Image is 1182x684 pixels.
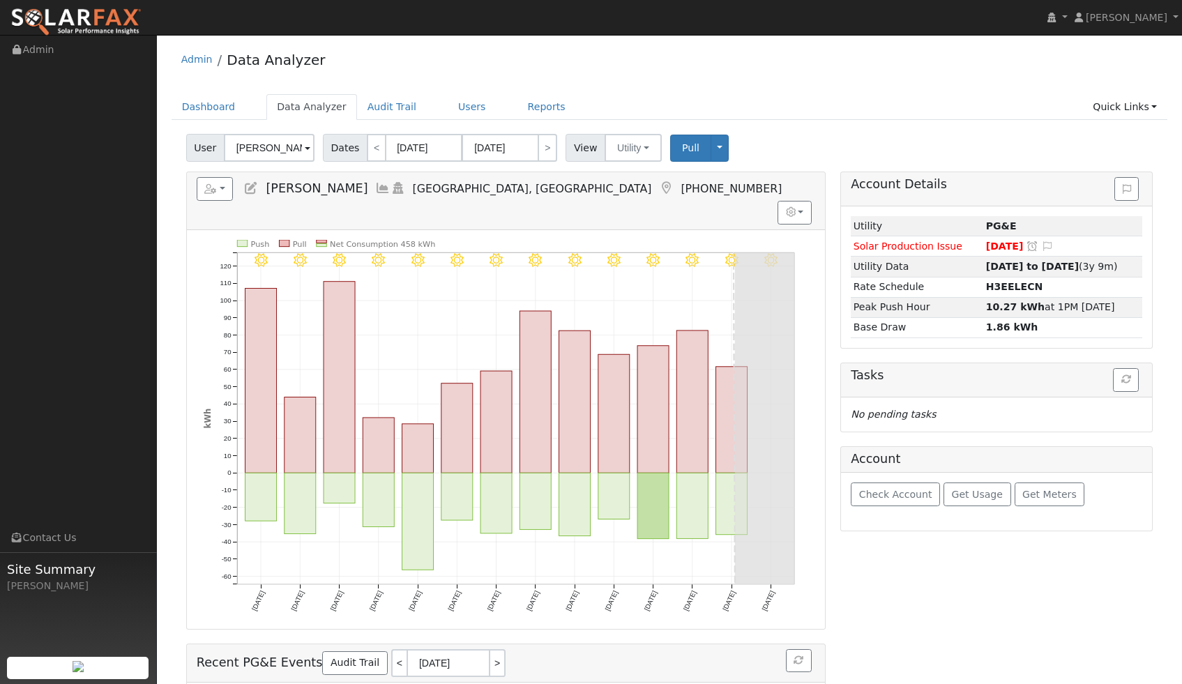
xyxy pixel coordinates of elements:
[323,134,368,162] span: Dates
[245,288,276,473] rect: onclick=""
[716,367,748,473] rect: onclick=""
[566,134,605,162] span: View
[368,590,384,612] text: [DATE]
[986,261,1118,272] span: (3y 9m)
[682,142,699,153] span: Pull
[682,590,698,612] text: [DATE]
[480,371,512,473] rect: onclick=""
[224,383,232,390] text: 50
[7,579,149,593] div: [PERSON_NAME]
[328,590,344,612] text: [DATE]
[250,240,269,249] text: Push
[285,397,316,473] rect: onclick=""
[220,279,231,287] text: 110
[529,253,543,266] i: 8/13 - MostlyClear
[490,253,503,266] i: 8/12 - Clear
[1022,489,1077,500] span: Get Meters
[172,94,246,120] a: Dashboard
[677,330,709,473] rect: onclick=""
[854,241,962,252] span: Solar Production Issue
[637,346,669,473] rect: onclick=""
[224,331,232,339] text: 80
[670,135,711,162] button: Pull
[564,590,580,612] text: [DATE]
[851,368,1142,383] h5: Tasks
[372,253,385,266] i: 8/09 - Clear
[721,590,737,612] text: [DATE]
[986,220,1017,231] strong: ID: 15179188, authorized: 10/11/24
[851,216,983,236] td: Utility
[10,8,142,37] img: SolarFax
[441,473,473,520] rect: onclick=""
[486,590,502,612] text: [DATE]
[243,181,259,195] a: Edit User (22471)
[851,277,983,297] td: Rate Schedule
[186,134,225,162] span: User
[224,417,232,425] text: 30
[851,409,936,420] i: No pending tasks
[1082,94,1167,120] a: Quick Links
[221,503,231,511] text: -20
[197,649,815,677] h5: Recent PG&E Events
[224,400,232,408] text: 40
[538,134,557,162] a: >
[181,54,213,65] a: Admin
[637,473,669,538] rect: onclick=""
[7,560,149,579] span: Site Summary
[1026,241,1038,252] a: Snooze this issue
[1015,482,1085,506] button: Get Meters
[367,134,386,162] a: <
[716,473,748,535] rect: onclick=""
[986,301,1045,312] strong: 10.27 kWh
[986,261,1079,272] strong: [DATE] to [DATE]
[224,348,232,356] text: 70
[333,253,346,266] i: 8/08 - Clear
[411,253,425,266] i: 8/10 - Clear
[224,452,232,459] text: 10
[480,473,512,533] rect: onclick=""
[986,281,1043,292] strong: K
[986,241,1024,252] span: [DATE]
[559,330,591,473] rect: onclick=""
[643,590,659,612] text: [DATE]
[944,482,1011,506] button: Get Usage
[402,473,434,570] rect: onclick=""
[221,538,231,546] text: -40
[851,297,983,317] td: Peak Push Hour
[607,253,621,266] i: 8/15 - Clear
[220,296,231,304] text: 100
[851,177,1142,192] h5: Account Details
[407,590,423,612] text: [DATE]
[761,590,777,612] text: [DATE]
[559,473,591,535] rect: onclick=""
[1114,177,1139,201] button: Issue History
[986,321,1038,333] strong: 1.86 kWh
[73,661,84,672] img: retrieve
[851,452,900,466] h5: Account
[285,473,316,533] rect: onclick=""
[293,240,307,249] text: Pull
[598,354,630,473] rect: onclick=""
[517,94,576,120] a: Reports
[391,649,407,677] a: <
[646,253,660,266] i: 8/16 - Clear
[266,94,357,120] a: Data Analyzer
[375,181,391,195] a: Multi-Series Graph
[568,253,582,266] i: 8/14 - MostlyClear
[266,181,368,195] span: [PERSON_NAME]
[254,253,267,266] i: 8/06 - Clear
[851,317,983,337] td: Base Draw
[786,649,812,673] button: Refresh
[289,590,305,612] text: [DATE]
[227,52,325,68] a: Data Analyzer
[520,311,551,473] rect: onclick=""
[725,253,738,266] i: 8/18 - Clear
[402,424,434,473] rect: onclick=""
[525,590,541,612] text: [DATE]
[221,486,231,494] text: -10
[450,253,464,266] i: 8/11 - Clear
[221,521,231,529] text: -30
[224,365,232,373] text: 60
[446,590,462,612] text: [DATE]
[224,314,232,321] text: 90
